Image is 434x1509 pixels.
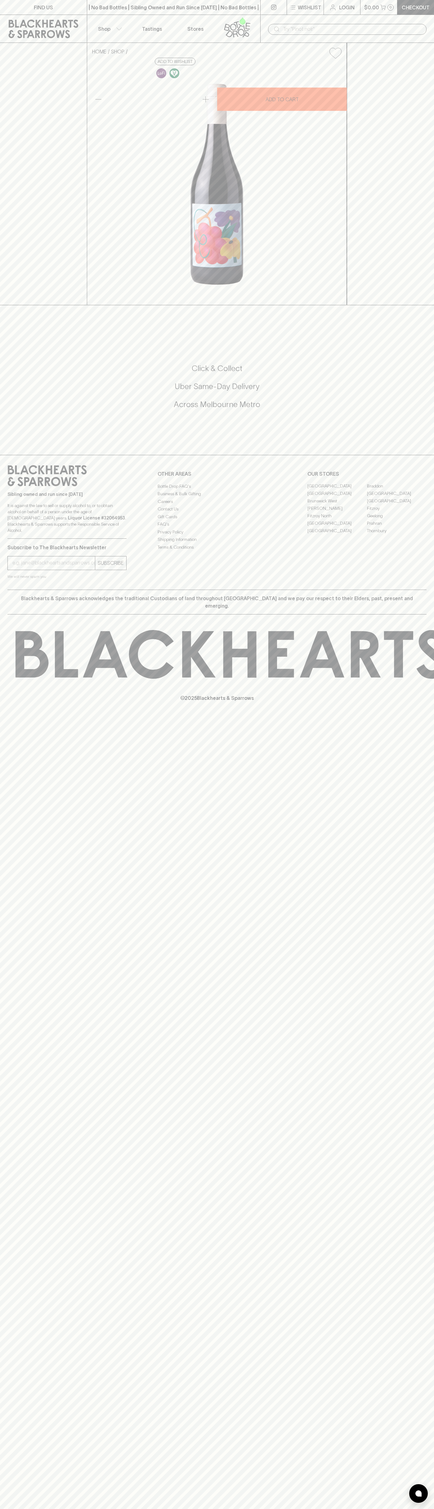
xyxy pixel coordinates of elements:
[7,491,127,497] p: Sibling owned and run since [DATE]
[327,45,344,61] button: Add to wishlist
[187,25,204,33] p: Stores
[7,381,427,392] h5: Uber Same-Day Delivery
[111,49,124,54] a: SHOP
[364,4,379,11] p: $0.00
[367,497,427,505] a: [GEOGRAPHIC_DATA]
[158,536,277,543] a: Shipping Information
[158,470,277,478] p: OTHER AREAS
[307,527,367,535] a: [GEOGRAPHIC_DATA]
[307,505,367,512] a: [PERSON_NAME]
[34,4,53,11] p: FIND US
[307,490,367,497] a: [GEOGRAPHIC_DATA]
[339,4,355,11] p: Login
[7,544,127,551] p: Subscribe to The Blackhearts Newsletter
[283,24,422,34] input: Try "Pinot noir"
[307,470,427,478] p: OUR STORES
[158,490,277,498] a: Business & Bulk Gifting
[158,513,277,520] a: Gift Cards
[12,595,422,609] p: Blackhearts & Sparrows acknowledges the traditional Custodians of land throughout [GEOGRAPHIC_DAT...
[367,483,427,490] a: Braddon
[87,64,347,305] img: 39066.png
[367,512,427,520] a: Geelong
[266,96,299,103] p: ADD TO CART
[367,505,427,512] a: Fitzroy
[402,4,430,11] p: Checkout
[7,573,127,580] p: We will never spam you
[95,556,126,570] button: SUBSCRIBE
[7,399,427,410] h5: Across Melbourne Metro
[7,502,127,533] p: It is against the law to sell or supply alcohol to, or to obtain alcohol on behalf of a person un...
[155,67,168,80] a: Some may call it natural, others minimum intervention, either way, it’s hands off & maybe even a ...
[7,363,427,374] h5: Click & Collect
[415,1490,422,1497] img: bubble-icon
[298,4,321,11] p: Wishlist
[158,505,277,513] a: Contact Us
[389,6,392,9] p: 0
[98,25,110,33] p: Shop
[156,68,166,78] img: Lo-Fi
[12,558,95,568] input: e.g. jane@blackheartsandsparrows.com.au
[68,515,125,520] strong: Liquor License #32064953
[217,88,347,111] button: ADD TO CART
[155,58,195,65] button: Add to wishlist
[158,498,277,505] a: Careers
[92,49,106,54] a: HOME
[130,15,174,43] a: Tastings
[367,490,427,497] a: [GEOGRAPHIC_DATA]
[307,497,367,505] a: Brunswick West
[98,559,124,567] p: SUBSCRIBE
[7,338,427,442] div: Call to action block
[174,15,217,43] a: Stores
[367,520,427,527] a: Prahran
[169,68,179,78] img: Vegan
[307,520,367,527] a: [GEOGRAPHIC_DATA]
[142,25,162,33] p: Tastings
[87,15,131,43] button: Shop
[158,543,277,551] a: Terms & Conditions
[158,483,277,490] a: Bottle Drop FAQ's
[307,512,367,520] a: Fitzroy North
[158,521,277,528] a: FAQ's
[307,483,367,490] a: [GEOGRAPHIC_DATA]
[158,528,277,536] a: Privacy Policy
[367,527,427,535] a: Thornbury
[168,67,181,80] a: Made without the use of any animal products.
